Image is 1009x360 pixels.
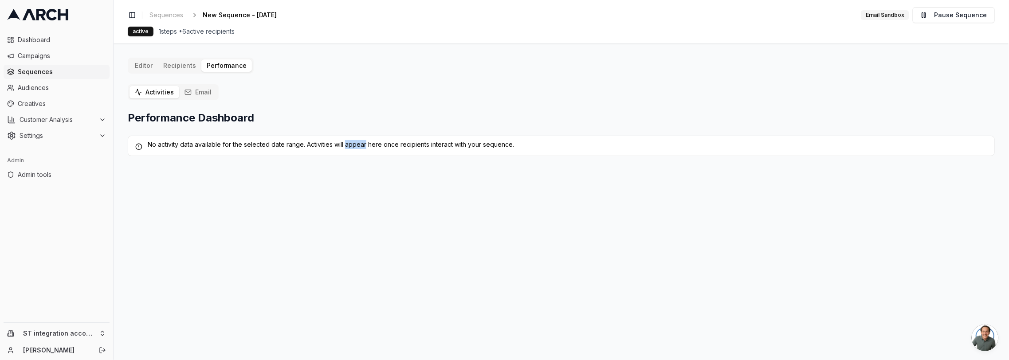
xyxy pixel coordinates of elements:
button: ST integration account [4,326,110,340]
span: Audiences [18,83,106,92]
div: Email Sandbox [861,10,909,20]
a: Creatives [4,97,110,111]
nav: breadcrumb [146,9,291,21]
button: Log out [96,344,109,356]
span: Sequences [149,11,183,20]
span: Dashboard [18,35,106,44]
a: Sequences [146,9,187,21]
span: Campaigns [18,51,106,60]
div: Admin [4,153,110,168]
button: Customer Analysis [4,113,110,127]
button: Activities [130,86,179,98]
a: Campaigns [4,49,110,63]
span: Sequences [18,67,106,76]
span: Creatives [18,99,106,108]
button: Email [179,86,217,98]
span: Admin tools [18,170,106,179]
button: Recipients [158,59,201,72]
a: Sequences [4,65,110,79]
a: [PERSON_NAME] [23,346,89,355]
a: Open chat [972,325,998,351]
a: Audiences [4,81,110,95]
div: active [128,27,153,36]
div: No activity data available for the selected date range. Activities will appear here once recipien... [135,140,987,149]
span: 1 steps • 6 active recipients [159,27,235,36]
a: Admin tools [4,168,110,182]
button: Settings [4,129,110,143]
h2: Performance Dashboard [128,111,254,125]
a: Dashboard [4,33,110,47]
span: New Sequence - [DATE] [203,11,277,20]
button: Pause Sequence [913,7,995,23]
button: Editor [130,59,158,72]
button: Performance [201,59,252,72]
span: ST integration account [23,329,95,337]
span: Customer Analysis [20,115,95,124]
span: Settings [20,131,95,140]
